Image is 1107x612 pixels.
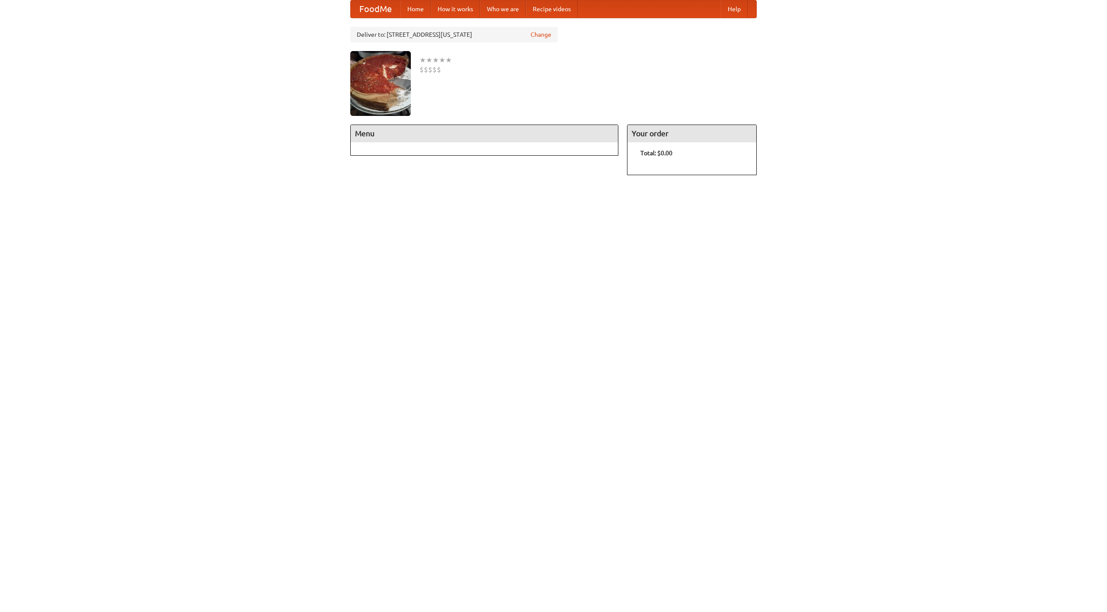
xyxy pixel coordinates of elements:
[419,55,426,65] li: ★
[350,51,411,116] img: angular.jpg
[400,0,431,18] a: Home
[351,0,400,18] a: FoodMe
[445,55,452,65] li: ★
[432,55,439,65] li: ★
[428,65,432,74] li: $
[351,125,618,142] h4: Menu
[426,55,432,65] li: ★
[432,65,437,74] li: $
[431,0,480,18] a: How it works
[350,27,558,42] div: Deliver to: [STREET_ADDRESS][US_STATE]
[526,0,578,18] a: Recipe videos
[627,125,756,142] h4: Your order
[419,65,424,74] li: $
[721,0,748,18] a: Help
[640,150,672,157] b: Total: $0.00
[424,65,428,74] li: $
[437,65,441,74] li: $
[439,55,445,65] li: ★
[531,30,551,39] a: Change
[480,0,526,18] a: Who we are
